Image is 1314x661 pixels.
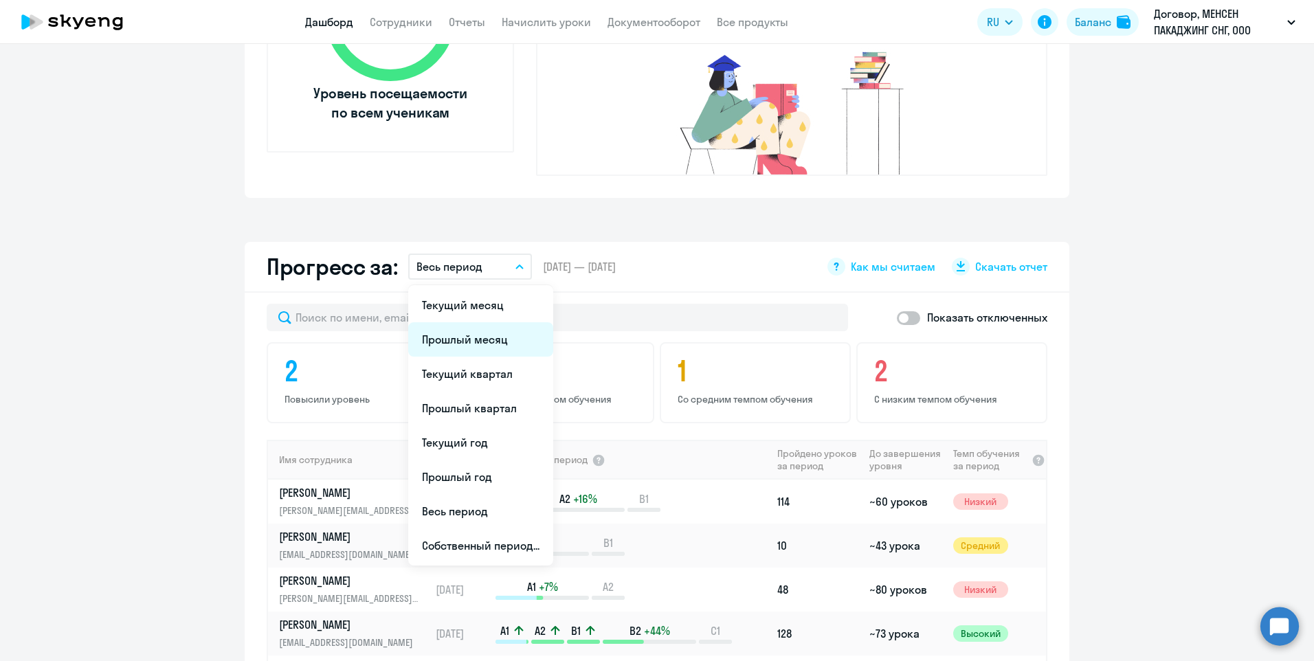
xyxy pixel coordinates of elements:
button: Балансbalance [1067,8,1139,36]
span: Как мы считаем [851,259,935,274]
h4: 2 [285,355,444,388]
p: [PERSON_NAME] [279,485,421,500]
span: C1 [711,623,720,638]
span: Высокий [953,625,1008,642]
p: С низким темпом обучения [874,393,1034,405]
td: 114 [772,480,864,524]
td: [DATE] [430,612,494,656]
button: Договор, МЕНСЕН ПАКАДЖИНГ СНГ, ООО [1147,5,1302,38]
span: A2 [535,623,546,638]
td: 10 [772,524,864,568]
img: no-truants [654,48,930,175]
span: A2 [603,579,614,594]
span: +44% [644,623,670,638]
span: B1 [639,491,649,506]
p: [PERSON_NAME][EMAIL_ADDRESS][DOMAIN_NAME] [279,503,421,518]
p: Показать отключенных [927,309,1047,326]
span: Низкий [953,581,1008,598]
span: B1 [603,535,613,550]
span: [DATE] — [DATE] [543,259,616,274]
th: Пройдено уроков за период [772,440,864,480]
span: Темп обучения за период [953,447,1027,472]
h2: Прогресс за: [267,253,397,280]
span: Средний [953,537,1008,554]
input: Поиск по имени, email, продукту или статусу [267,304,848,331]
td: ~80 уроков [864,568,947,612]
p: [PERSON_NAME] [279,573,421,588]
a: Документооборот [608,15,700,29]
th: Имя сотрудника [268,440,430,480]
span: B2 [630,623,641,638]
span: RU [987,14,999,30]
p: [EMAIL_ADDRESS][DOMAIN_NAME] [279,547,421,562]
button: RU [977,8,1023,36]
ul: RU [408,285,553,565]
button: Весь период [408,254,532,280]
span: Скачать отчет [975,259,1047,274]
p: Со средним темпом обучения [678,393,837,405]
a: [PERSON_NAME][PERSON_NAME][EMAIL_ADDRESS][DOMAIN_NAME] [279,573,430,606]
p: Повысили уровень [285,393,444,405]
span: +7% [539,579,558,594]
a: Отчеты [449,15,485,29]
td: ~60 уроков [864,480,947,524]
th: До завершения уровня [864,440,947,480]
span: B1 [571,623,581,638]
h4: 2 [874,355,1034,388]
h4: 1 [481,355,641,388]
p: Весь период [416,258,482,275]
p: [EMAIL_ADDRESS][DOMAIN_NAME] [279,635,421,650]
a: [PERSON_NAME][PERSON_NAME][EMAIL_ADDRESS][DOMAIN_NAME] [279,485,430,518]
span: A1 [527,579,536,594]
span: A1 [500,623,509,638]
h4: 1 [678,355,837,388]
td: 48 [772,568,864,612]
a: Все продукты [717,15,788,29]
a: [PERSON_NAME][EMAIL_ADDRESS][DOMAIN_NAME] [279,529,430,562]
p: [PERSON_NAME] [279,617,421,632]
a: Начислить уроки [502,15,591,29]
p: Договор, МЕНСЕН ПАКАДЖИНГ СНГ, ООО [1154,5,1282,38]
td: 128 [772,612,864,656]
p: [PERSON_NAME][EMAIL_ADDRESS][DOMAIN_NAME] [279,591,421,606]
a: Дашборд [305,15,353,29]
p: [PERSON_NAME] [279,529,421,544]
td: ~43 урока [864,524,947,568]
img: balance [1117,15,1131,29]
span: +16% [573,491,597,506]
a: [PERSON_NAME][EMAIL_ADDRESS][DOMAIN_NAME] [279,617,430,650]
p: С высоким темпом обучения [481,393,641,405]
a: Сотрудники [370,15,432,29]
td: [DATE] [430,568,494,612]
td: ~73 урока [864,612,947,656]
div: Баланс [1075,14,1111,30]
span: A2 [559,491,570,506]
span: Уровень посещаемости по всем ученикам [311,84,469,122]
span: Низкий [953,493,1008,510]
